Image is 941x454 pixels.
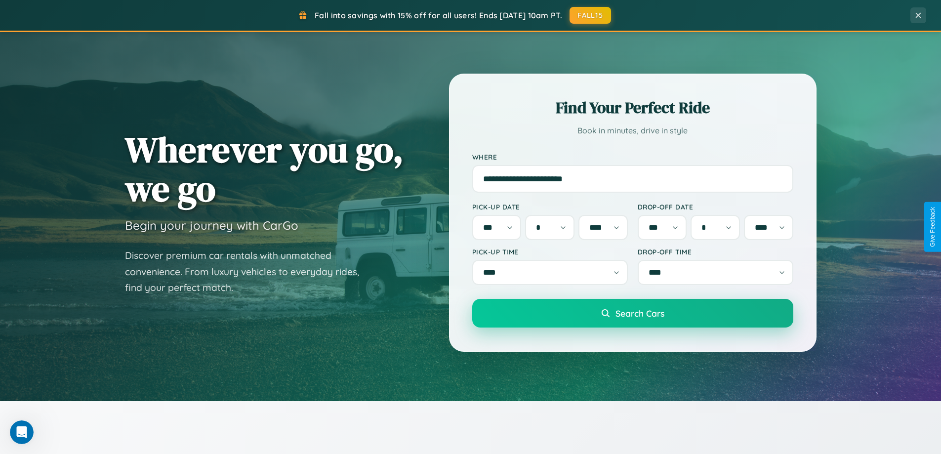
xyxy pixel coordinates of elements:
button: FALL15 [570,7,611,24]
label: Drop-off Time [638,248,793,256]
div: Give Feedback [929,207,936,247]
p: Discover premium car rentals with unmatched convenience. From luxury vehicles to everyday rides, ... [125,248,372,296]
p: Book in minutes, drive in style [472,124,793,138]
label: Pick-up Time [472,248,628,256]
label: Pick-up Date [472,203,628,211]
span: Fall into savings with 15% off for all users! Ends [DATE] 10am PT. [315,10,562,20]
button: Search Cars [472,299,793,328]
h1: Wherever you go, we go [125,130,404,208]
label: Drop-off Date [638,203,793,211]
h3: Begin your journey with CarGo [125,218,298,233]
iframe: Intercom live chat [10,420,34,444]
label: Where [472,153,793,161]
span: Search Cars [615,308,664,319]
h2: Find Your Perfect Ride [472,97,793,119]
